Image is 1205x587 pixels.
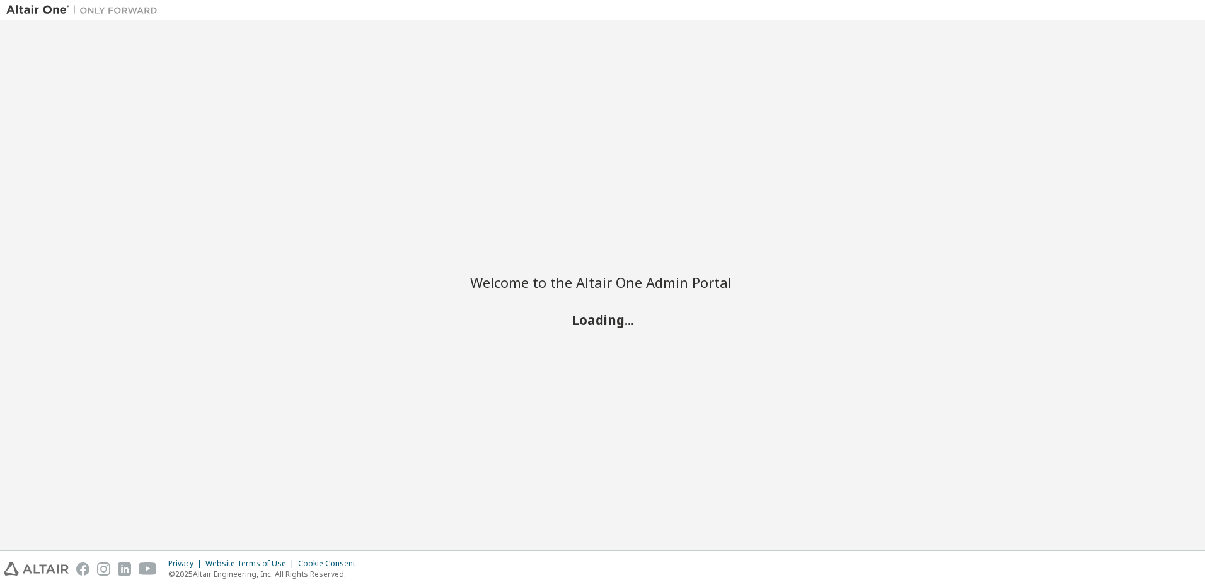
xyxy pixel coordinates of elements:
[205,559,298,569] div: Website Terms of Use
[168,569,363,579] p: © 2025 Altair Engineering, Inc. All Rights Reserved.
[470,312,735,328] h2: Loading...
[97,562,110,576] img: instagram.svg
[168,559,205,569] div: Privacy
[6,4,164,16] img: Altair One
[139,562,157,576] img: youtube.svg
[118,562,131,576] img: linkedin.svg
[76,562,89,576] img: facebook.svg
[298,559,363,569] div: Cookie Consent
[470,273,735,291] h2: Welcome to the Altair One Admin Portal
[4,562,69,576] img: altair_logo.svg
